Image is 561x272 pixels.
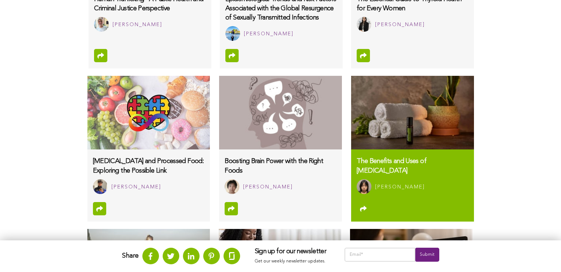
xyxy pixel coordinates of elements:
[244,29,294,39] div: [PERSON_NAME]
[225,26,240,41] img: Jeeval Aneesha Kotla
[357,179,371,194] img: Hung Lam
[351,76,474,149] img: the-benefits-and-uses-of-tea-tree-oil
[87,76,210,149] img: autism-and-processed-food-exploring-the-possible-link
[375,20,425,29] div: [PERSON_NAME]
[524,237,561,272] div: チャットウィジェット
[94,17,109,32] img: Katy Dunham
[351,149,474,199] a: The Benefits and Uses of [MEDICAL_DATA] Hung Lam [PERSON_NAME]
[255,248,330,256] h3: Sign up for our newsletter
[243,183,293,192] div: [PERSON_NAME]
[229,252,235,260] img: glassdoor.svg
[225,157,336,175] h3: Boosting Brain Power with the Right Foods
[93,157,204,175] h3: [MEDICAL_DATA] and Processed Food: Exploring the Possible Link
[219,76,342,149] img: boosting-brain-power-with-the-right-foods
[112,20,162,29] div: [PERSON_NAME]
[111,183,161,192] div: [PERSON_NAME]
[357,157,468,175] h3: The Benefits and Uses of [MEDICAL_DATA]
[93,179,108,194] img: Mubtasim Hossain
[219,149,342,199] a: Boosting Brain Power with the Right Foods Max Shi [PERSON_NAME]
[524,237,561,272] iframe: Chat Widget
[357,17,371,32] img: Krupa Patel
[87,149,210,199] a: [MEDICAL_DATA] and Processed Food: Exploring the Possible Link Mubtasim Hossain [PERSON_NAME]
[122,252,139,259] strong: Share
[344,248,416,262] input: Email*
[375,183,425,192] div: [PERSON_NAME]
[255,257,330,265] p: Get our weekly newsletter updates.
[225,179,239,194] img: Max Shi
[415,248,439,262] input: Submit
